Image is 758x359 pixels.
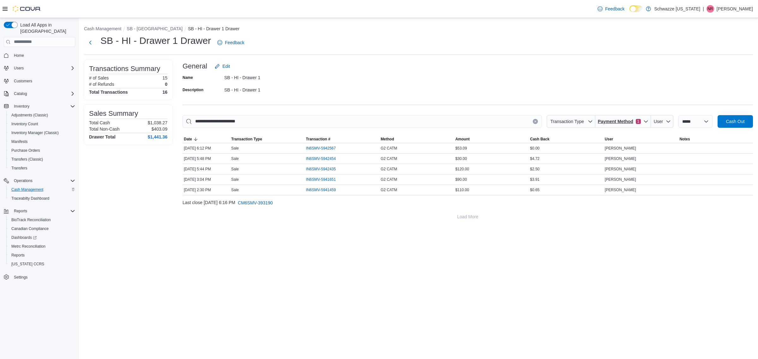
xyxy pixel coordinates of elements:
[9,195,75,202] span: Traceabilty Dashboard
[148,134,167,139] h4: $1,441.36
[381,177,397,182] span: G2 CATM
[183,210,753,223] button: Load More
[703,5,704,13] p: |
[455,187,469,192] span: $110.00
[381,146,397,151] span: G2 CATM
[306,176,342,183] button: IN6SMV-5941651
[306,155,342,162] button: IN6SMV-5942454
[11,196,49,201] span: Traceabilty Dashboard
[454,135,529,143] button: Amount
[379,135,454,143] button: Method
[306,156,336,161] span: IN6SMV-5942454
[235,197,275,209] button: CM6SMV-393190
[6,194,78,203] button: Traceabilty Dashboard
[11,64,26,72] button: Users
[11,244,45,249] span: Metrc Reconciliation
[1,64,78,73] button: Users
[455,167,469,172] span: $120.00
[9,186,46,193] a: Cash Management
[605,177,636,182] span: [PERSON_NAME]
[183,176,230,183] div: [DATE] 3:04 PM
[148,120,167,125] p: $1,038.27
[231,137,262,142] span: Transaction Type
[89,75,109,80] h6: # of Sales
[89,65,160,73] h3: Transactions Summary
[18,22,75,34] span: Load All Apps in [GEOGRAPHIC_DATA]
[457,214,478,220] span: Load More
[151,127,167,132] p: $403.09
[306,144,342,152] button: IN6SMV-5942567
[183,62,207,70] h3: General
[1,272,78,281] button: Settings
[9,225,51,232] a: Canadian Compliance
[6,164,78,173] button: Transfers
[4,48,75,298] nav: Complex example
[9,243,48,250] a: Metrc Reconciliation
[9,234,39,241] a: Dashboards
[679,137,690,142] span: Notes
[84,26,121,31] button: Cash Management
[9,186,75,193] span: Cash Management
[9,156,45,163] a: Transfers (Classic)
[11,207,30,215] button: Reports
[707,5,713,13] span: NR
[9,251,75,259] span: Reports
[183,115,542,128] input: This is a search bar. As you type, the results lower in the page will automatically filter.
[89,82,114,87] h6: # of Refunds
[604,135,678,143] button: User
[14,66,24,71] span: Users
[9,129,75,137] span: Inventory Manager (Classic)
[11,121,38,127] span: Inventory Count
[9,120,41,128] a: Inventory Count
[11,113,48,118] span: Adjustments (Classic)
[6,185,78,194] button: Cash Management
[533,119,538,124] button: Clear input
[547,115,595,128] button: Transaction Type
[11,273,75,281] span: Settings
[306,186,342,194] button: IN6SMV-5941459
[11,262,44,267] span: [US_STATE] CCRS
[183,135,230,143] button: Date
[717,5,753,13] p: [PERSON_NAME]
[381,187,397,192] span: G2 CATM
[9,111,51,119] a: Adjustments (Classic)
[11,51,75,59] span: Home
[11,103,32,110] button: Inventory
[718,115,753,128] button: Cash Out
[9,216,75,224] span: BioTrack Reconciliation
[212,60,232,73] button: Edit
[14,275,27,280] span: Settings
[14,53,24,58] span: Home
[726,118,744,125] span: Cash Out
[11,217,51,222] span: BioTrack Reconciliation
[14,209,27,214] span: Reports
[9,195,52,202] a: Traceabilty Dashboard
[11,103,75,110] span: Inventory
[6,260,78,268] button: [US_STATE] CCRS
[11,77,75,85] span: Customers
[89,90,128,95] h4: Total Transactions
[11,207,75,215] span: Reports
[231,167,239,172] p: Sale
[11,148,40,153] span: Purchase Orders
[1,102,78,111] button: Inventory
[11,90,29,97] button: Catalog
[84,26,753,33] nav: An example of EuiBreadcrumbs
[6,111,78,120] button: Adjustments (Classic)
[6,137,78,146] button: Manifests
[14,79,32,84] span: Customers
[605,156,636,161] span: [PERSON_NAME]
[9,111,75,119] span: Adjustments (Classic)
[11,90,75,97] span: Catalog
[231,156,239,161] p: Sale
[305,135,380,143] button: Transaction #
[605,146,636,151] span: [PERSON_NAME]
[9,260,47,268] a: [US_STATE] CCRS
[529,165,604,173] div: $2.50
[455,137,470,142] span: Amount
[455,146,467,151] span: $53.09
[306,177,336,182] span: IN6SMV-5941651
[231,146,239,151] p: Sale
[183,197,753,209] div: Last close [DATE] 6:16 PM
